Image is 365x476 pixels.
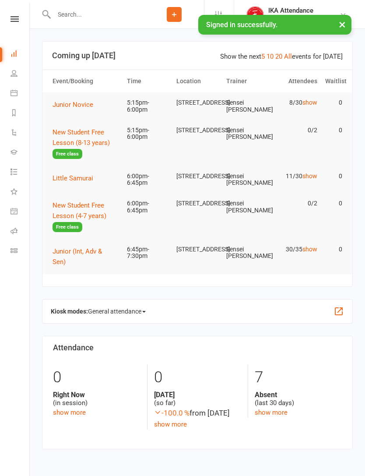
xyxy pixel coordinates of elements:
[11,202,30,222] a: General attendance kiosk mode
[321,120,346,141] td: 0
[302,173,317,180] a: show
[53,174,93,182] span: Little Samurai
[123,120,172,148] td: 5:15pm-6:00pm
[154,420,187,428] a: show more
[321,166,346,187] td: 0
[222,70,272,92] th: Trainer
[11,222,30,242] a: Roll call kiosk mode
[123,92,172,120] td: 5:15pm-6:00pm
[154,407,241,419] div: from [DATE]
[172,239,222,260] td: [STREET_ADDRESS]
[53,99,99,110] button: Junior Novice
[53,391,140,407] div: (in session)
[53,391,140,399] strong: Right Now
[11,242,30,261] a: Class kiosk mode
[172,92,222,113] td: [STREET_ADDRESS]
[53,409,86,416] a: show more
[272,239,321,260] td: 30/35
[321,70,346,92] th: Waitlist
[53,127,119,159] button: New Student Free Lesson (8-13 years)Free class
[272,120,321,141] td: 0/2
[284,53,292,60] a: All
[53,200,119,232] button: New Student Free Lesson (4-7 years)Free class
[222,120,272,148] td: Sensei [PERSON_NAME]
[11,84,30,104] a: Calendar
[53,247,102,266] span: Junior (Int, Adv & Sen)
[53,173,99,183] button: Little Samurai
[255,409,288,416] a: show more
[53,343,342,352] h3: Attendance
[53,222,82,232] span: Free class
[222,92,272,120] td: Sensei [PERSON_NAME]
[302,99,317,106] a: show
[321,193,346,214] td: 0
[53,128,110,147] span: New Student Free Lesson (8-13 years)
[154,391,241,407] div: (so far)
[222,193,272,221] td: Sensei [PERSON_NAME]
[123,70,172,92] th: Time
[154,391,241,399] strong: [DATE]
[53,201,106,220] span: New Student Free Lesson (4-7 years)
[267,53,274,60] a: 10
[53,101,93,109] span: Junior Novice
[255,391,342,407] div: (last 30 days)
[11,64,30,84] a: People
[275,53,282,60] a: 20
[11,104,30,123] a: Reports
[302,246,317,253] a: show
[51,308,88,315] strong: Kiosk modes:
[53,246,119,267] button: Junior (Int, Adv & Sen)
[154,409,190,417] span: -100.0 %
[172,193,222,214] td: [STREET_ADDRESS]
[52,51,343,60] h3: Coming up [DATE]
[11,45,30,64] a: Dashboard
[272,193,321,214] td: 0/2
[51,8,144,21] input: Search...
[321,92,346,113] td: 0
[11,183,30,202] a: What's New
[88,304,146,318] span: General attendance
[272,92,321,113] td: 8/30
[272,70,321,92] th: Attendees
[154,364,241,391] div: 0
[172,70,222,92] th: Location
[255,364,342,391] div: 7
[53,149,82,159] span: Free class
[206,21,277,29] span: Signed in successfully.
[123,239,172,267] td: 6:45pm-7:30pm
[255,391,342,399] strong: Absent
[261,53,265,60] a: 5
[220,51,343,62] div: Show the next events for [DATE]
[222,239,272,267] td: Sensei [PERSON_NAME]
[334,15,350,34] button: ×
[53,364,140,391] div: 0
[222,166,272,194] td: Sensei [PERSON_NAME]
[49,70,123,92] th: Event/Booking
[268,14,330,22] div: Ippon Karate Academy
[246,6,264,23] img: thumb_image1710307888.png
[272,166,321,187] td: 11/30
[321,239,346,260] td: 0
[268,7,330,14] div: IKA Attendance
[123,166,172,194] td: 6:00pm-6:45pm
[172,120,222,141] td: [STREET_ADDRESS]
[172,166,222,187] td: [STREET_ADDRESS]
[123,193,172,221] td: 6:00pm-6:45pm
